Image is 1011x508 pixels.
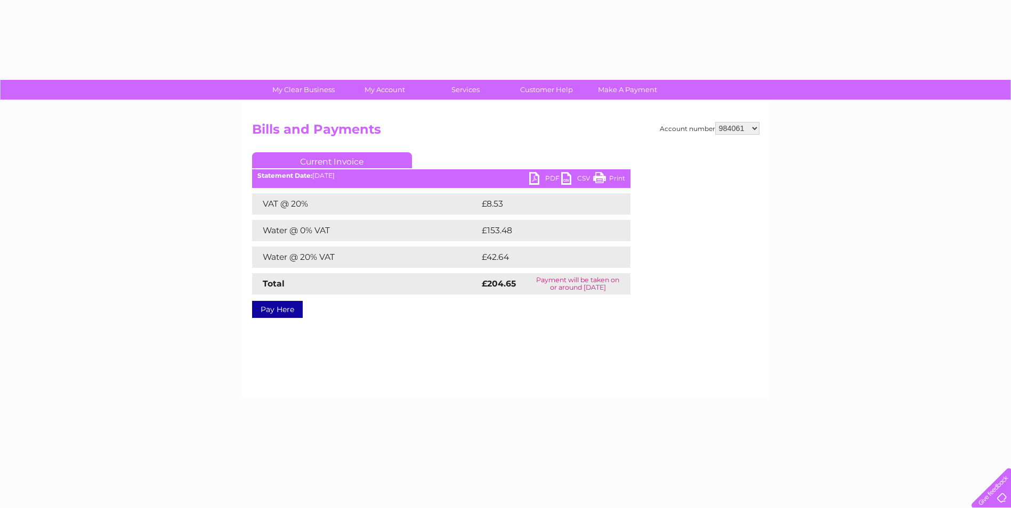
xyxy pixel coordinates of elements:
[252,172,630,179] div: [DATE]
[479,220,611,241] td: £153.48
[422,80,509,100] a: Services
[593,172,625,187] a: Print
[257,171,312,179] b: Statement Date:
[482,278,516,289] strong: £204.65
[252,122,759,142] h2: Bills and Payments
[252,193,479,215] td: VAT @ 20%
[479,247,609,268] td: £42.64
[561,172,593,187] a: CSV
[525,273,630,294] td: Payment will be taken on or around [DATE]
[503,80,591,100] a: Customer Help
[584,80,672,100] a: Make A Payment
[252,220,479,241] td: Water @ 0% VAT
[252,152,412,168] a: Current Invoice
[529,172,561,187] a: PDF
[263,278,285,289] strong: Total
[260,80,347,100] a: My Clear Business
[479,193,605,215] td: £8.53
[252,247,479,268] td: Water @ 20% VAT
[660,122,759,135] div: Account number
[341,80,428,100] a: My Account
[252,301,303,318] a: Pay Here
